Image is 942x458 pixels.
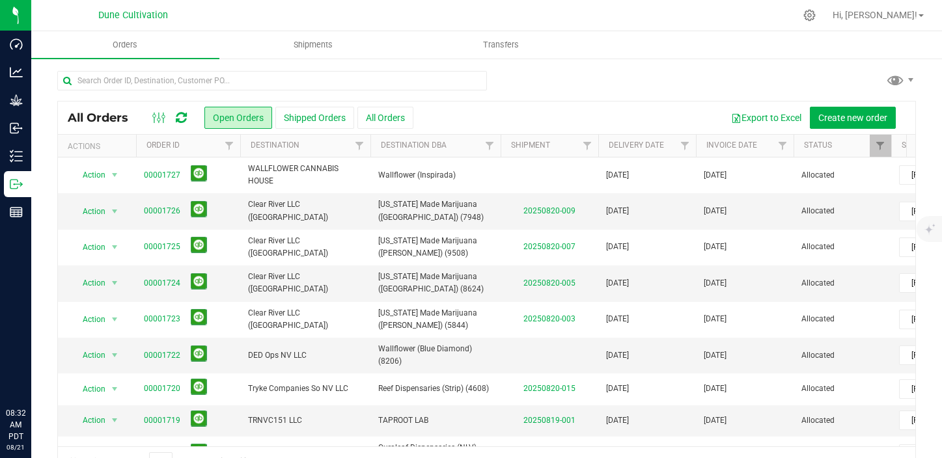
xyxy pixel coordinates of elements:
a: 20250820-005 [523,278,575,288]
span: Allocated [801,205,883,217]
span: Reef Dispensaries (Strip) (4608) [378,383,493,395]
span: select [107,380,123,398]
span: [DATE] [704,205,727,217]
button: Export to Excel [723,107,810,129]
span: Action [71,346,106,364]
span: Clear River LLC ([GEOGRAPHIC_DATA]) [248,271,363,295]
span: Dune Cultivation [98,10,168,21]
span: [US_STATE] Made Marijuana ([PERSON_NAME]) (9508) [378,235,493,260]
a: 00001727 [144,169,180,182]
p: 08:32 AM PDT [6,407,25,442]
span: Allocated [801,383,883,395]
a: Delivery Date [609,141,664,150]
span: Wallflower (Blue Diamond) (8206) [378,343,493,368]
span: select [107,166,123,184]
span: select [107,274,123,292]
span: select [107,310,123,329]
a: 00001725 [144,241,180,253]
p: 08/21 [6,442,25,452]
a: Filter [479,135,501,157]
inline-svg: Dashboard [10,38,23,51]
span: select [107,346,123,364]
span: [DATE] [606,241,629,253]
inline-svg: Inbound [10,122,23,135]
span: Allocated [801,169,883,182]
span: select [107,202,123,221]
button: Open Orders [204,107,272,129]
span: Clear River LLC ([GEOGRAPHIC_DATA]) [248,198,363,223]
span: Hi, [PERSON_NAME]! [833,10,917,20]
inline-svg: Reports [10,206,23,219]
span: [US_STATE] Made Marijuana ([PERSON_NAME]) (5844) [378,307,493,332]
span: DED Ops NV LLC [248,349,363,362]
span: [DATE] [704,277,727,290]
a: Destination [251,141,299,150]
a: Destination DBA [381,141,447,150]
div: Manage settings [801,9,818,21]
a: Status [804,141,832,150]
span: Action [71,310,106,329]
span: [DATE] [606,349,629,362]
inline-svg: Analytics [10,66,23,79]
span: Action [71,166,106,184]
a: 00001719 [144,414,180,427]
span: [US_STATE] Made Marijuana ([GEOGRAPHIC_DATA]) (7948) [378,198,493,223]
span: Allocated [801,414,883,427]
span: WALLFLOWER CANNABIS HOUSE [248,163,363,187]
span: Action [71,274,106,292]
a: 20250820-003 [523,314,575,323]
span: [DATE] [606,313,629,325]
a: 00001726 [144,205,180,217]
iframe: Resource center [13,354,52,393]
span: Clear River LLC ([GEOGRAPHIC_DATA]) [248,235,363,260]
a: Orders [31,31,219,59]
a: Filter [772,135,794,157]
span: Action [71,380,106,398]
span: Allocated [801,241,883,253]
div: Actions [68,142,131,151]
a: Filter [870,135,891,157]
span: [DATE] [606,383,629,395]
inline-svg: Outbound [10,178,23,191]
a: Sales Rep [902,141,941,150]
span: Shipments [276,39,350,51]
a: 00001720 [144,383,180,395]
a: Filter [674,135,696,157]
a: 00001723 [144,313,180,325]
a: 20250819-001 [523,416,575,425]
a: 00001722 [144,349,180,362]
span: Tryke Companies So NV LLC [248,383,363,395]
a: 00001724 [144,277,180,290]
span: Transfers [465,39,536,51]
a: Order ID [146,141,180,150]
inline-svg: Grow [10,94,23,107]
a: Filter [219,135,240,157]
a: Shipment [511,141,550,150]
span: [DATE] [606,277,629,290]
span: select [107,411,123,429]
span: Action [71,238,106,256]
a: Filter [349,135,370,157]
span: Action [71,202,106,221]
span: Create new order [818,113,887,123]
span: select [107,238,123,256]
a: Transfers [407,31,595,59]
span: [DATE] [704,383,727,395]
input: Search Order ID, Destination, Customer PO... [57,71,487,90]
span: [US_STATE] Made Marijuana ([GEOGRAPHIC_DATA]) (8624) [378,271,493,295]
inline-svg: Inventory [10,150,23,163]
span: [DATE] [704,241,727,253]
span: Allocated [801,349,883,362]
span: Orders [95,39,155,51]
span: [DATE] [606,205,629,217]
span: Clear River LLC ([GEOGRAPHIC_DATA]) [248,307,363,332]
button: Shipped Orders [275,107,354,129]
span: Wallflower (Inspirada) [378,169,493,182]
span: [DATE] [606,169,629,182]
a: 20250820-007 [523,242,575,251]
button: All Orders [357,107,413,129]
span: [DATE] [606,414,629,427]
span: [DATE] [704,414,727,427]
a: Shipments [219,31,408,59]
span: TRNVC151 LLC [248,414,363,427]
